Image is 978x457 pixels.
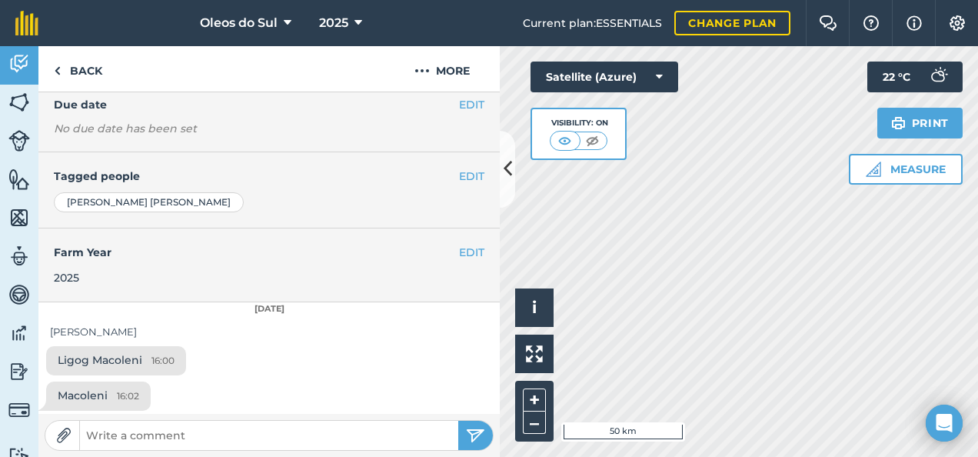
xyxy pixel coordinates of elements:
[54,244,484,261] h4: Farm Year
[151,353,175,369] span: 16:00
[459,96,484,113] button: EDIT
[515,289,554,327] button: i
[867,62,963,92] button: 22 °C
[550,117,608,129] div: Visibility: On
[531,62,678,92] button: Satellite (Azure)
[459,244,484,261] button: EDIT
[8,322,30,345] img: svg+xml;base64,PD94bWwgdmVyc2lvbj0iMS4wIiBlbmNvZGluZz0idXRmLTgiPz4KPCEtLSBHZW5lcmF0b3I6IEFkb2JlIE...
[56,428,72,443] img: Paperclip icon
[866,162,881,177] img: Ruler icon
[862,15,880,31] img: A question mark icon
[46,382,151,411] div: Macoleni
[8,130,30,152] img: svg+xml;base64,PD94bWwgdmVyc2lvbj0iMS4wIiBlbmNvZGluZz0idXRmLTgiPz4KPCEtLSBHZW5lcmF0b3I6IEFkb2JlIE...
[8,52,30,75] img: svg+xml;base64,PD94bWwgdmVyc2lvbj0iMS4wIiBlbmNvZGluZz0idXRmLTgiPz4KPCEtLSBHZW5lcmF0b3I6IEFkb2JlIE...
[923,62,953,92] img: svg+xml;base64,PD94bWwgdmVyc2lvbj0iMS4wIiBlbmNvZGluZz0idXRmLTgiPz4KPCEtLSBHZW5lcmF0b3I6IEFkb2JlIE...
[877,108,963,138] button: Print
[883,62,910,92] span: 22 ° C
[38,302,500,316] div: [DATE]
[54,192,244,212] div: [PERSON_NAME] [PERSON_NAME]
[891,114,906,132] img: svg+xml;base64,PHN2ZyB4bWxucz0iaHR0cDovL3d3dy53My5vcmcvMjAwMC9zdmciIHdpZHRoPSIxOSIgaGVpZ2h0PSIyNC...
[54,168,484,185] h4: Tagged people
[46,346,186,375] div: Ligog Macoleni
[532,298,537,317] span: i
[54,62,61,80] img: svg+xml;base64,PHN2ZyB4bWxucz0iaHR0cDovL3d3dy53My5vcmcvMjAwMC9zdmciIHdpZHRoPSI5IiBoZWlnaHQ9IjI0Ii...
[674,11,790,35] a: Change plan
[384,46,500,92] button: More
[38,46,118,92] a: Back
[200,14,278,32] span: Oleos do Sul
[555,133,574,148] img: svg+xml;base64,PHN2ZyB4bWxucz0iaHR0cDovL3d3dy53My5vcmcvMjAwMC9zdmciIHdpZHRoPSI1MCIgaGVpZ2h0PSI0MC...
[906,14,922,32] img: svg+xml;base64,PHN2ZyB4bWxucz0iaHR0cDovL3d3dy53My5vcmcvMjAwMC9zdmciIHdpZHRoPSIxNyIgaGVpZ2h0PSIxNy...
[849,154,963,185] button: Measure
[54,121,484,136] div: No due date has been set
[926,405,963,442] div: Open Intercom Messenger
[50,324,488,340] div: [PERSON_NAME]
[466,426,485,445] img: svg+xml;base64,PHN2ZyB4bWxucz0iaHR0cDovL3d3dy53My5vcmcvMjAwMC9zdmciIHdpZHRoPSIyNSIgaGVpZ2h0PSIyNC...
[819,15,837,31] img: Two speech bubbles overlapping with the left bubble in the forefront
[15,11,38,35] img: fieldmargin Logo
[526,345,543,362] img: Four arrows, one pointing top left, one top right, one bottom right and the last bottom left
[54,269,484,286] div: 2025
[8,245,30,268] img: svg+xml;base64,PD94bWwgdmVyc2lvbj0iMS4wIiBlbmNvZGluZz0idXRmLTgiPz4KPCEtLSBHZW5lcmF0b3I6IEFkb2JlIE...
[80,425,458,446] input: Write a comment
[523,389,546,412] button: +
[523,15,662,32] span: Current plan : ESSENTIALS
[948,15,966,31] img: A cog icon
[8,283,30,306] img: svg+xml;base64,PD94bWwgdmVyc2lvbj0iMS4wIiBlbmNvZGluZz0idXRmLTgiPz4KPCEtLSBHZW5lcmF0b3I6IEFkb2JlIE...
[117,389,139,404] span: 16:02
[8,360,30,383] img: svg+xml;base64,PD94bWwgdmVyc2lvbj0iMS4wIiBlbmNvZGluZz0idXRmLTgiPz4KPCEtLSBHZW5lcmF0b3I6IEFkb2JlIE...
[414,62,430,80] img: svg+xml;base64,PHN2ZyB4bWxucz0iaHR0cDovL3d3dy53My5vcmcvMjAwMC9zdmciIHdpZHRoPSIyMCIgaGVpZ2h0PSIyNC...
[523,412,546,434] button: –
[8,168,30,191] img: svg+xml;base64,PHN2ZyB4bWxucz0iaHR0cDovL3d3dy53My5vcmcvMjAwMC9zdmciIHdpZHRoPSI1NiIgaGVpZ2h0PSI2MC...
[8,206,30,229] img: svg+xml;base64,PHN2ZyB4bWxucz0iaHR0cDovL3d3dy53My5vcmcvMjAwMC9zdmciIHdpZHRoPSI1NiIgaGVpZ2h0PSI2MC...
[459,168,484,185] button: EDIT
[54,96,484,113] h4: Due date
[319,14,348,32] span: 2025
[8,399,30,421] img: svg+xml;base64,PD94bWwgdmVyc2lvbj0iMS4wIiBlbmNvZGluZz0idXRmLTgiPz4KPCEtLSBHZW5lcmF0b3I6IEFkb2JlIE...
[8,91,30,114] img: svg+xml;base64,PHN2ZyB4bWxucz0iaHR0cDovL3d3dy53My5vcmcvMjAwMC9zdmciIHdpZHRoPSI1NiIgaGVpZ2h0PSI2MC...
[583,133,602,148] img: svg+xml;base64,PHN2ZyB4bWxucz0iaHR0cDovL3d3dy53My5vcmcvMjAwMC9zdmciIHdpZHRoPSI1MCIgaGVpZ2h0PSI0MC...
